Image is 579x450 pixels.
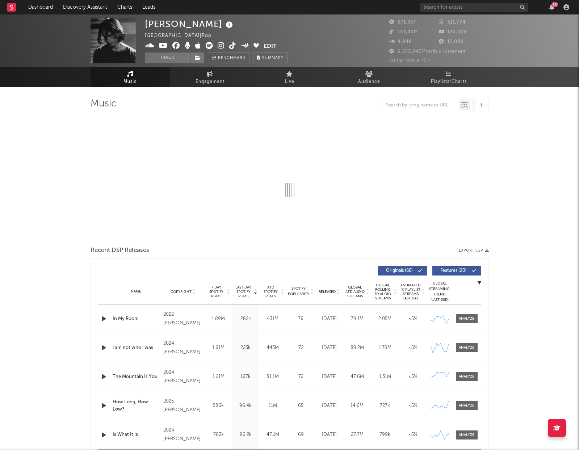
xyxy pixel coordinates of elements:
[389,30,417,34] span: 141,400
[439,30,467,34] span: 120,000
[170,67,250,87] a: Engagement
[288,431,314,438] div: 69
[262,56,284,60] span: Summary
[373,344,397,352] div: 1.79M
[437,269,470,273] span: Features ( 20 )
[317,315,341,323] div: [DATE]
[113,431,160,438] a: Is What It Is
[317,431,341,438] div: [DATE]
[261,431,285,438] div: 47.1M
[91,67,170,87] a: Music
[345,285,365,298] span: Global ATD Audio Streams
[420,3,528,12] input: Search for artists
[373,402,397,409] div: 727k
[218,54,246,63] span: Benchmark
[208,52,249,63] a: Benchmark
[389,20,416,25] span: 571,357
[358,77,380,86] span: Audience
[234,373,257,380] div: 167k
[261,373,285,380] div: 81.1M
[253,52,288,63] button: Summary
[163,397,203,415] div: 2025 [PERSON_NAME]
[163,426,203,443] div: 2024 [PERSON_NAME]
[345,402,369,409] div: 14.6M
[250,67,330,87] a: Live
[261,315,285,323] div: 431M
[409,67,489,87] a: Playlists/Charts
[113,289,160,294] div: Name
[207,285,226,298] span: 7 Day Spotify Plays
[373,283,393,300] span: Global Rolling 7D Audio Streams
[145,31,220,40] div: [GEOGRAPHIC_DATA] | Pop
[288,402,314,409] div: 65
[288,315,314,323] div: 76
[551,2,558,7] div: 33
[378,266,427,276] button: Originals(66)
[459,248,489,253] button: Export CSV
[373,373,397,380] div: 1.31M
[389,49,466,54] span: 9,253,245 Monthly Listeners
[207,373,230,380] div: 1.21M
[330,67,409,87] a: Audience
[431,77,467,86] span: Playlists/Charts
[288,344,314,352] div: 72
[123,77,137,86] span: Music
[163,368,203,386] div: 2024 [PERSON_NAME]
[345,344,369,352] div: 89.2M
[264,42,277,51] button: Edit
[345,315,369,323] div: 79.1M
[113,373,160,380] a: The Mountain Is You
[261,402,285,409] div: 11M
[383,269,416,273] span: Originals ( 66 )
[429,281,450,303] div: Global Streaming Trend (Last 60D)
[163,310,203,328] div: 2022 [PERSON_NAME]
[439,20,466,25] span: 311,774
[207,431,230,438] div: 783k
[234,285,253,298] span: Last Day Spotify Plays
[113,399,160,413] a: How Long, How Low?
[196,77,225,86] span: Engagement
[319,290,336,294] span: Released
[317,344,341,352] div: [DATE]
[234,315,257,323] div: 282k
[234,431,257,438] div: 96.2k
[234,344,257,352] div: 223k
[401,344,425,352] div: <5%
[261,285,280,298] span: ATD Spotify Plays
[261,344,285,352] div: 443M
[145,18,235,30] div: [PERSON_NAME]
[382,102,459,108] input: Search by song name or URL
[91,246,149,255] span: Recent DSP Releases
[373,431,397,438] div: 799k
[207,344,230,352] div: 1.61M
[401,315,425,323] div: <5%
[401,431,425,438] div: <5%
[288,373,314,380] div: 72
[113,344,160,352] a: i am not who i was
[317,373,341,380] div: [DATE]
[345,431,369,438] div: 27.7M
[207,315,230,323] div: 1.89M
[113,315,160,323] a: In My Room
[317,402,341,409] div: [DATE]
[234,402,257,409] div: 96.4k
[288,286,309,297] span: Spotify Popularity
[373,315,397,323] div: 2.05M
[207,402,230,409] div: 586k
[389,58,431,63] span: Jump Score: 71.7
[549,4,554,10] button: 33
[163,339,203,357] div: 2024 [PERSON_NAME]
[432,266,481,276] button: Features(20)
[439,39,464,44] span: 12,000
[345,373,369,380] div: 47.6M
[145,52,190,63] button: Track
[401,373,425,380] div: <5%
[171,290,192,294] span: Copyright
[389,39,412,44] span: 4,946
[401,283,421,300] span: Estimated % Playlist Streams Last Day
